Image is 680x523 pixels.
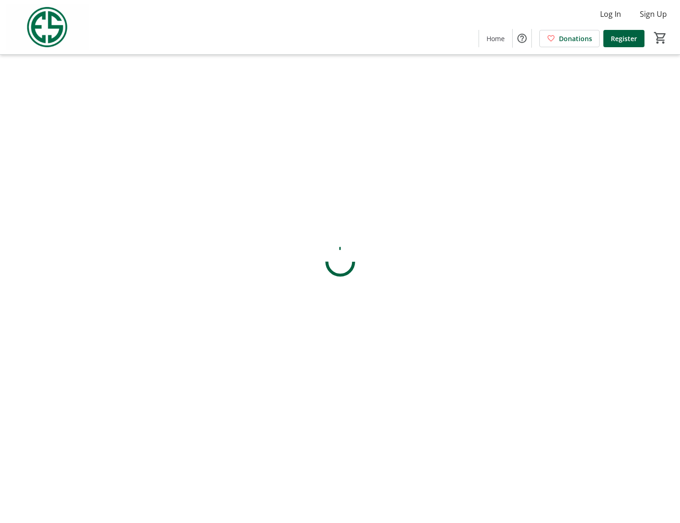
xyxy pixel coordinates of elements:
span: Log In [600,8,621,20]
button: Sign Up [632,7,674,21]
button: Log In [593,7,629,21]
a: Register [603,30,644,47]
span: Register [611,34,637,43]
button: Cart [652,29,669,46]
a: Home [479,30,512,47]
span: Sign Up [640,8,667,20]
img: Evans Scholars Foundation's Logo [6,4,89,50]
button: Help [513,29,531,48]
span: Home [487,34,505,43]
span: Donations [559,34,592,43]
a: Donations [539,30,600,47]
